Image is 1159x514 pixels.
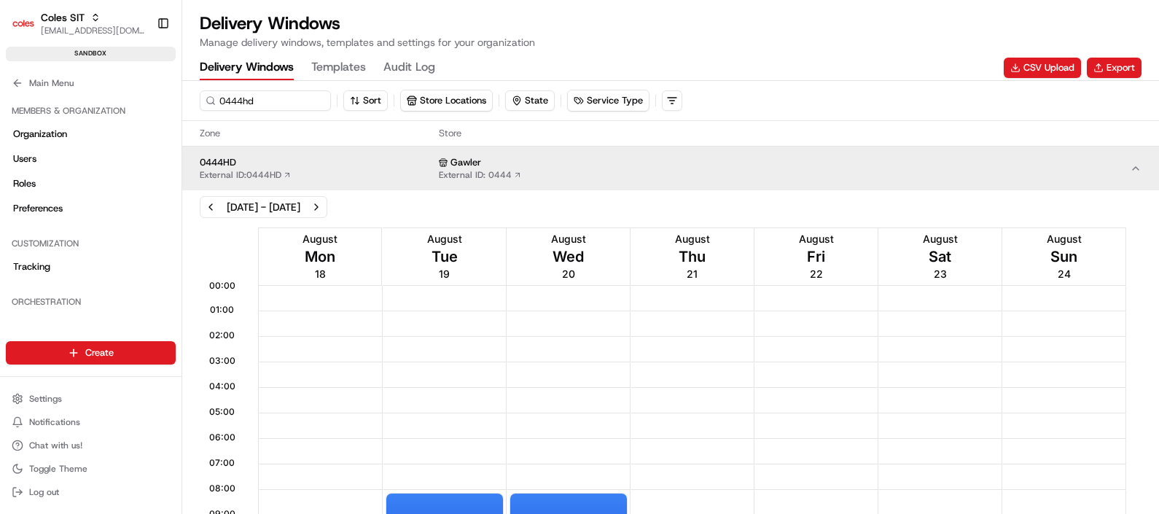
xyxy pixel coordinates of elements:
span: 01:00 [210,304,234,316]
div: Customization [6,232,176,255]
button: Settings [6,389,176,409]
span: August [303,232,337,246]
span: Notifications [29,416,80,428]
span: August [675,232,710,246]
button: Coles SIT [41,10,85,25]
a: Preferences [6,197,176,220]
span: Sun [1050,246,1077,267]
span: 02:00 [209,330,235,341]
button: Next week [306,197,327,217]
span: Organization [13,128,67,141]
img: Coles SIT [12,12,35,35]
a: External ID:0444HD [200,169,292,181]
button: Coles SITColes SIT[EMAIL_ADDRESS][DOMAIN_NAME] [6,6,151,41]
button: Store Locations [400,90,493,112]
span: Fri [807,246,825,267]
button: CSV Upload [1004,58,1081,78]
h1: Delivery Windows [200,12,535,35]
button: State [505,90,555,111]
span: Store [439,127,1142,140]
span: 21 [687,267,698,281]
div: sandbox [6,47,176,61]
button: Log out [6,482,176,502]
span: Tue [432,246,458,267]
span: Mon [305,246,335,267]
button: Sort [343,90,388,111]
span: Users [13,152,36,166]
span: 04:00 [209,381,235,392]
span: Gawler [450,156,481,169]
p: Manage delivery windows, templates and settings for your organization [200,35,535,50]
button: Service Type [568,90,649,111]
span: 05:00 [209,406,235,418]
span: Tracking [13,260,50,273]
span: 06:00 [209,432,235,443]
button: Main Menu [6,73,176,93]
a: Organization [6,122,176,146]
span: August [799,232,834,246]
a: External ID: 0444 [439,169,522,181]
button: Templates [311,55,366,80]
span: Preferences [13,202,63,215]
span: August [551,232,586,246]
span: August [1047,232,1082,246]
button: Toggle Theme [6,459,176,479]
button: Previous week [200,197,221,217]
div: Orchestration [6,290,176,314]
span: 18 [315,267,326,281]
button: [EMAIL_ADDRESS][DOMAIN_NAME] [41,25,145,36]
button: Store Locations [401,90,492,111]
span: Log out [29,486,59,498]
button: Export [1087,58,1142,78]
span: Roles [13,177,36,190]
div: Members & Organization [6,99,176,122]
span: 03:00 [209,355,235,367]
span: Create [85,346,114,359]
span: August [427,232,462,246]
button: Delivery Windows [200,55,294,80]
span: 00:00 [209,280,235,292]
span: Toggle Theme [29,463,87,475]
button: Notifications [6,412,176,432]
span: 24 [1058,267,1071,281]
span: August [923,232,958,246]
button: 0444HDExternal ID:0444HD GawlerExternal ID: 0444 [182,147,1159,190]
span: Wed [553,246,584,267]
span: Thu [679,246,706,267]
span: Chat with us! [29,440,82,451]
span: Main Menu [29,77,74,89]
a: Roles [6,172,176,195]
button: Create [6,341,176,365]
input: Search for a zone [200,90,331,111]
span: 20 [562,267,575,281]
span: 23 [934,267,947,281]
span: 07:00 [209,457,235,469]
span: 0444HD [200,156,433,169]
span: Zone [200,127,433,140]
a: Tracking [6,255,176,279]
div: [DATE] - [DATE] [227,200,300,214]
span: 22 [810,267,823,281]
a: Users [6,147,176,171]
button: Audit Log [383,55,435,80]
span: Sat [929,246,951,267]
span: 19 [439,267,450,281]
span: 08:00 [209,483,235,494]
button: Chat with us! [6,435,176,456]
span: Settings [29,393,62,405]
